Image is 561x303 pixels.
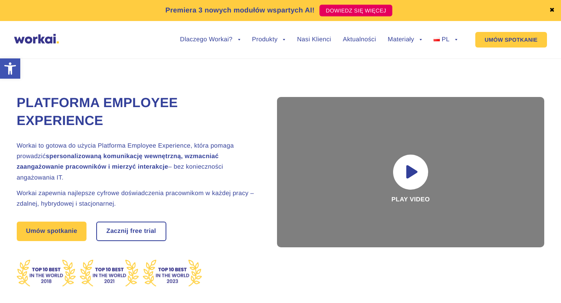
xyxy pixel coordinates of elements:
[277,97,545,247] div: Play video
[442,36,450,43] span: PL
[17,188,258,209] h2: Workai zapewnia najlepsze cyfrowe doświadczenia pracownikom w każdej pracy – zdalnej, hybrydowej ...
[17,222,87,241] a: Umów spotkanie
[252,37,286,43] a: Produkty
[180,37,240,43] a: Dlaczego Workai?
[475,32,547,48] a: UMÓW SPOTKANIE
[17,141,258,183] h2: Workai to gotowa do użycia Platforma Employee Experience, która pomaga prowadzić – bez koniecznoś...
[388,37,422,43] a: Materiały
[166,5,315,16] p: Premiera 3 nowych modułów wspartych AI!
[343,37,376,43] a: Aktualności
[297,37,331,43] a: Nasi Klienci
[17,94,258,130] h1: Platforma Employee Experience
[17,153,219,170] strong: spersonalizowaną komunikację wewnętrzną, wzmacniać zaangażowanie pracowników i mierzyć interakcje
[549,7,555,14] a: ✖
[319,5,392,16] a: DOWIEDZ SIĘ WIĘCEJ
[97,222,166,240] a: Zacznij free trial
